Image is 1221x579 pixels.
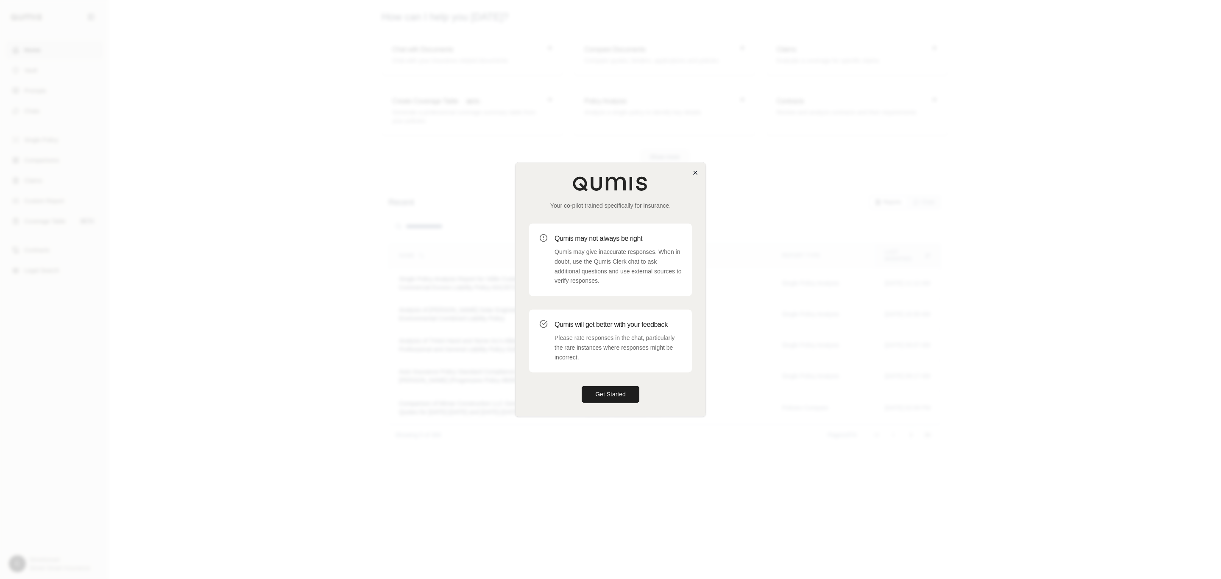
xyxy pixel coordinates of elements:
button: Get Started [582,386,639,403]
h3: Qumis will get better with your feedback [555,320,682,330]
img: Qumis Logo [572,176,649,191]
h3: Qumis may not always be right [555,234,682,244]
p: Qumis may give inaccurate responses. When in doubt, use the Qumis Clerk chat to ask additional qu... [555,247,682,286]
p: Your co-pilot trained specifically for insurance. [529,201,692,210]
p: Please rate responses in the chat, particularly the rare instances where responses might be incor... [555,333,682,362]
